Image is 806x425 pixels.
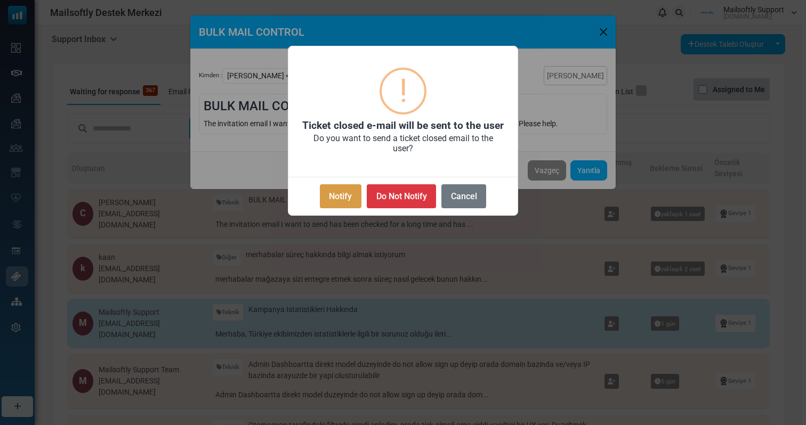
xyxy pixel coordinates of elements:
div: Do you want to send a ticket closed email to the user? [288,132,518,166]
div: ! [399,70,407,112]
button: Cancel [441,184,486,208]
h2: Ticket closed e-mail will be sent to the user [288,119,518,132]
button: Notify [320,184,361,208]
button: Do Not Notify [367,184,436,208]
